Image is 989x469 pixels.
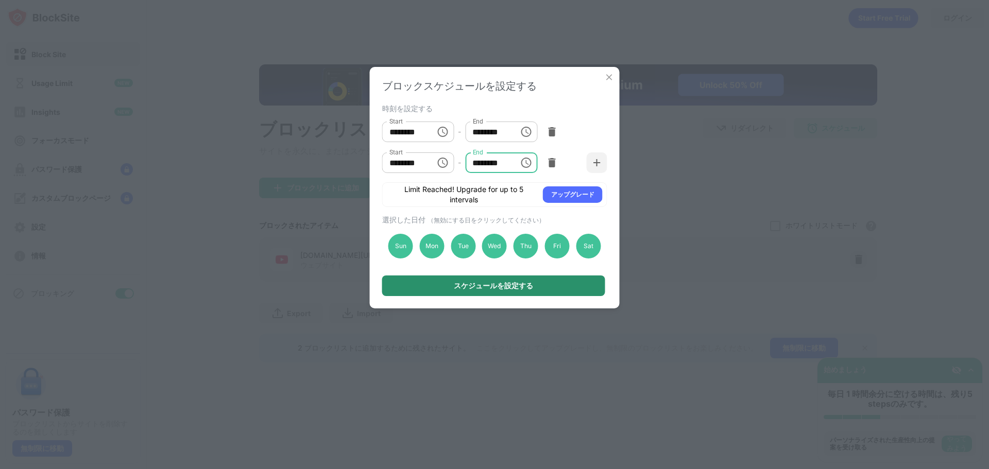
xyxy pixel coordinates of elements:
div: 選択した日付 [382,215,605,225]
div: - [458,157,461,168]
div: Sun [388,234,413,258]
label: Start [389,117,403,126]
div: ブロックスケジュールを設定する [382,79,607,93]
label: Start [389,148,403,157]
div: Mon [419,234,444,258]
label: End [472,117,483,126]
div: Wed [482,234,507,258]
button: Choose time, selected time is 5:00 AM [432,152,453,173]
div: スケジュールを設定する [454,282,533,290]
button: Choose time, selected time is 9:00 PM [432,121,453,142]
div: 時刻を設定する [382,104,605,112]
button: Choose time, selected time is 11:30 PM [516,121,536,142]
button: Choose time, selected time is 9:00 PM [516,152,536,173]
div: アップグレード [551,189,594,200]
span: （無効にする日をクリックしてください） [428,216,545,224]
div: - [458,126,461,137]
div: Tue [451,234,475,258]
img: x-button.svg [604,72,615,82]
div: Sat [576,234,601,258]
div: Thu [514,234,538,258]
div: Limit Reached! Upgrade for up to 5 intervals [391,184,537,205]
div: Fri [545,234,570,258]
label: End [472,148,483,157]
